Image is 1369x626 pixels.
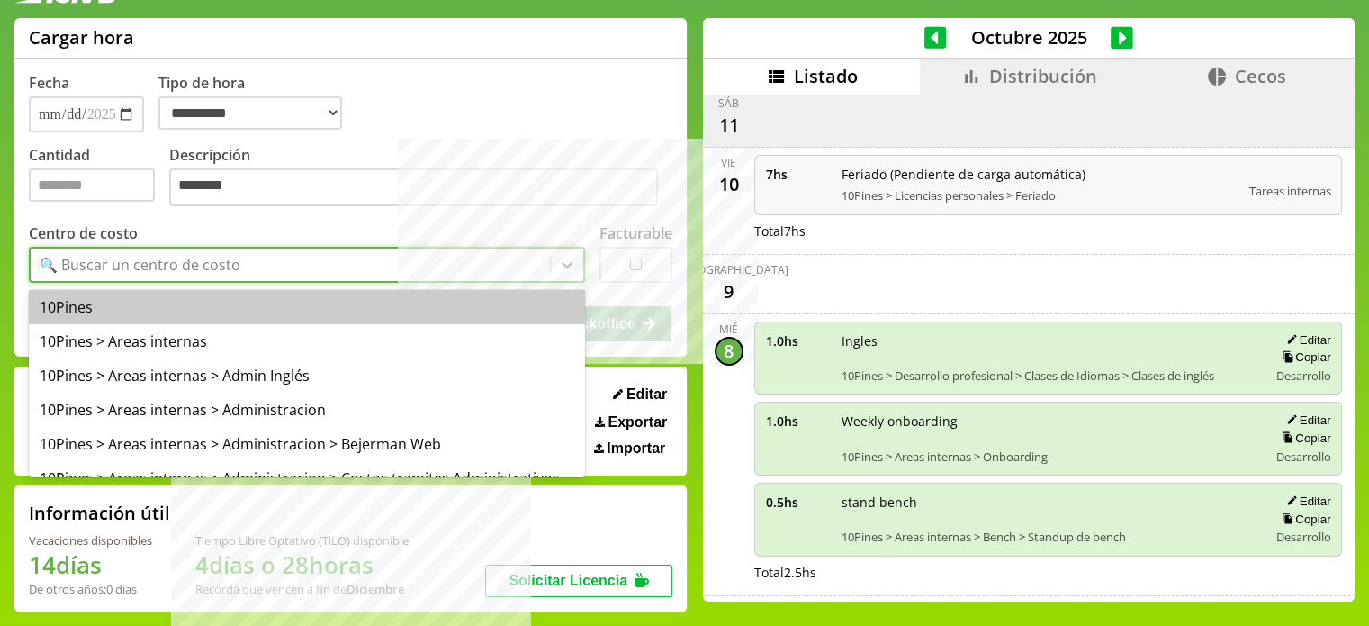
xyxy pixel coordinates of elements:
span: 1.0 hs [766,332,829,349]
div: Total 2.5 hs [754,564,1343,581]
label: Cantidad [29,145,169,211]
span: Importar [607,440,665,457]
span: Listado [794,64,858,88]
button: Copiar [1276,431,1330,446]
button: Exportar [590,413,672,431]
span: Feriado (Pendiente de carga automática) [842,166,1237,183]
span: Tareas internas [1248,183,1330,199]
span: 1.0 hs [766,413,829,430]
div: 8 [715,337,743,366]
label: Descripción [169,145,672,211]
div: scrollable content [703,95,1355,599]
textarea: Descripción [169,168,658,206]
label: Tipo de hora [158,73,356,132]
h2: Información útil [29,501,170,525]
button: Copiar [1276,349,1330,365]
button: Editar [608,386,672,404]
span: 0.5 hs [766,494,829,511]
button: Solicitar Licencia [485,565,672,597]
span: Desarrollo [1275,449,1330,465]
span: Cecos [1235,64,1286,88]
button: Editar [1281,413,1330,428]
div: 10Pines > Areas internas > Admin Inglés [29,358,585,393]
span: Editar [626,386,667,403]
h1: Cargar hora [29,25,134,50]
span: 7 hs [766,166,829,183]
div: 10Pines > Areas internas [29,324,585,358]
b: Diciembre [347,581,404,597]
div: De otros años: 0 días [29,581,152,597]
span: Distribución [989,64,1097,88]
span: Ingles [842,332,1256,349]
span: 10Pines > Areas internas > Bench > Standup de bench [842,529,1256,545]
button: Copiar [1276,512,1330,527]
div: 10Pines > Areas internas > Administracion [29,393,585,427]
span: Octubre 2025 [946,25,1111,50]
h1: 14 días [29,549,152,581]
div: 9 [715,277,743,306]
div: 10 [715,170,743,199]
div: Vacaciones disponibles [29,532,152,549]
button: Editar [1281,332,1330,348]
span: 10Pines > Desarrollo profesional > Clases de Idiomas > Clases de inglés [842,367,1256,384]
div: 10Pines > Areas internas > Administracion > Bejerman Web [29,427,585,461]
div: [DEMOGRAPHIC_DATA] [670,262,788,277]
button: Editar [1281,494,1330,509]
div: 10Pines > Areas internas > Administracion > Costos tramites Administrativos [29,461,585,495]
label: Centro de costo [29,223,138,243]
span: 10Pines > Areas internas > Onboarding [842,449,1256,465]
label: Facturable [599,223,672,243]
span: Weekly onboarding [842,413,1256,430]
div: 🔍 Buscar un centro de costo [40,255,240,275]
span: Solicitar Licencia [509,573,627,588]
span: stand bench [842,494,1256,511]
label: Fecha [29,73,69,93]
div: Tiempo Libre Optativo (TiLO) disponible [195,532,409,549]
input: Cantidad [29,168,155,202]
div: Recordá que vencen a fin de [195,581,409,597]
div: sáb [718,95,739,111]
div: Total 7 hs [754,222,1343,240]
h1: 4 días o 28 horas [195,549,409,581]
div: mié [719,322,738,337]
span: Exportar [608,414,667,431]
span: Desarrollo [1275,529,1330,545]
span: Desarrollo [1275,367,1330,384]
div: 11 [715,111,743,140]
div: vie [721,155,736,170]
span: 10Pines > Licencias personales > Feriado [842,187,1237,204]
div: 10Pines [29,290,585,324]
select: Tipo de hora [158,96,342,130]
